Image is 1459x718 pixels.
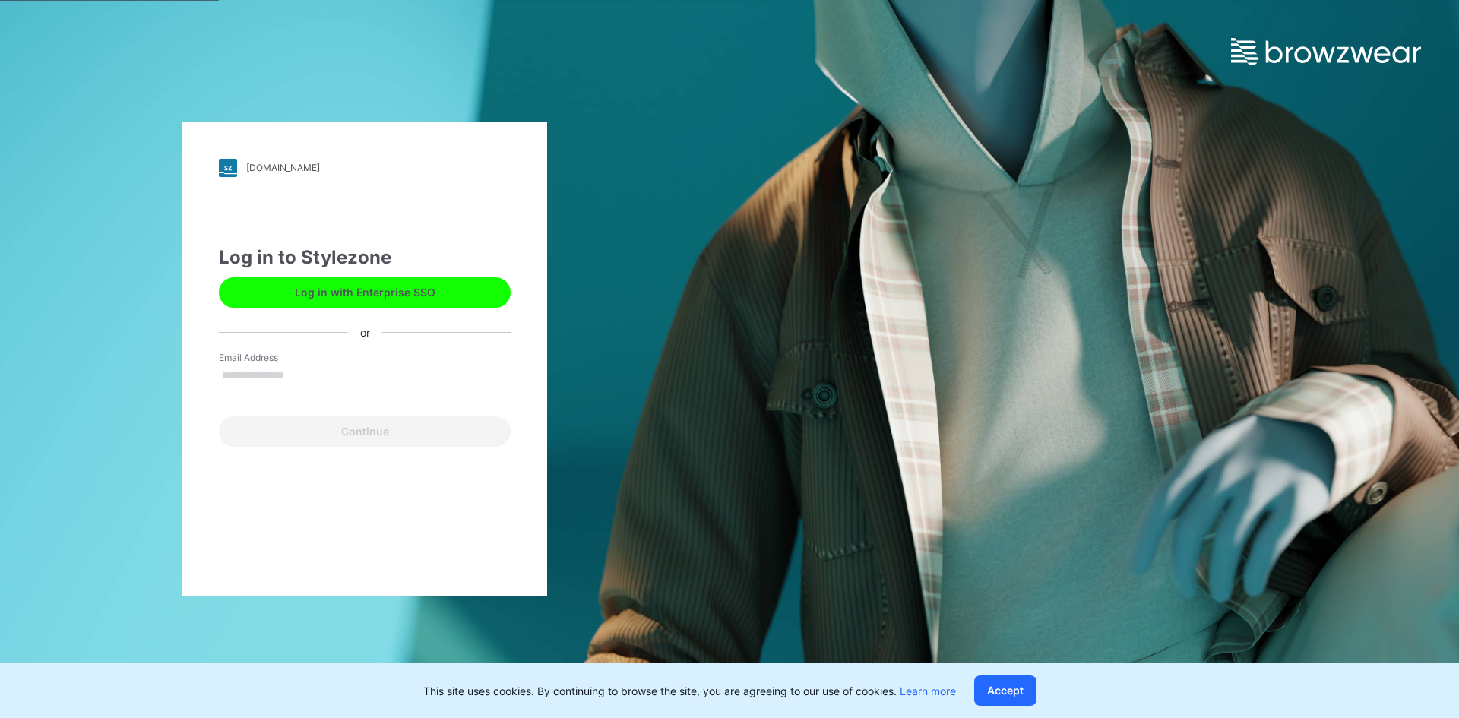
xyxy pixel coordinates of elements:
[219,351,325,365] label: Email Address
[219,159,511,177] a: [DOMAIN_NAME]
[246,162,320,173] div: [DOMAIN_NAME]
[974,675,1036,706] button: Accept
[219,244,511,271] div: Log in to Stylezone
[219,159,237,177] img: stylezone-logo.562084cfcfab977791bfbf7441f1a819.svg
[1231,38,1421,65] img: browzwear-logo.e42bd6dac1945053ebaf764b6aa21510.svg
[348,324,382,340] div: or
[219,277,511,308] button: Log in with Enterprise SSO
[423,683,956,699] p: This site uses cookies. By continuing to browse the site, you are agreeing to our use of cookies.
[900,685,956,697] a: Learn more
